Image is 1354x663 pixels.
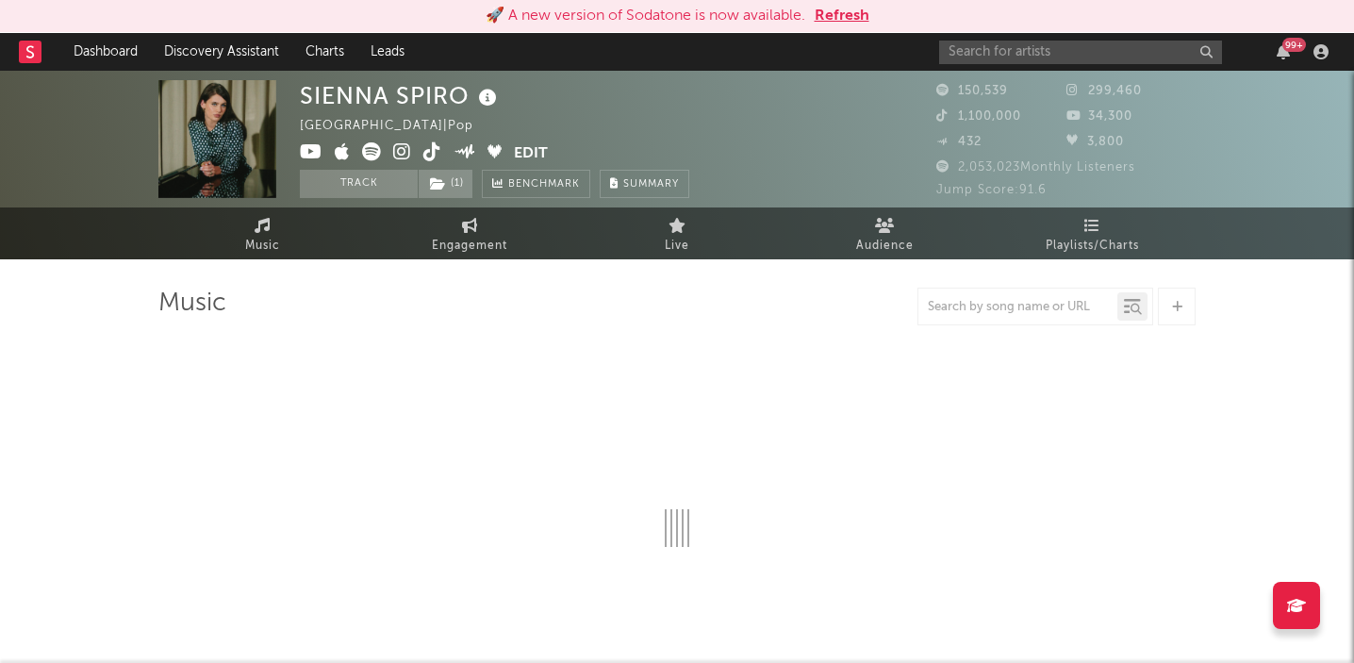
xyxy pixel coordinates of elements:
[60,33,151,71] a: Dashboard
[781,207,988,259] a: Audience
[936,136,982,148] span: 432
[419,170,472,198] button: (1)
[1277,44,1290,59] button: 99+
[300,115,495,138] div: [GEOGRAPHIC_DATA] | Pop
[151,33,292,71] a: Discovery Assistant
[245,235,280,257] span: Music
[936,110,1021,123] span: 1,100,000
[918,300,1117,315] input: Search by song name or URL
[936,161,1135,174] span: 2,053,023 Monthly Listeners
[482,170,590,198] a: Benchmark
[1046,235,1139,257] span: Playlists/Charts
[1066,85,1142,97] span: 299,460
[939,41,1222,64] input: Search for artists
[600,170,689,198] button: Summary
[366,207,573,259] a: Engagement
[357,33,418,71] a: Leads
[856,235,914,257] span: Audience
[573,207,781,259] a: Live
[665,235,689,257] span: Live
[158,207,366,259] a: Music
[514,142,548,166] button: Edit
[988,207,1196,259] a: Playlists/Charts
[1066,136,1124,148] span: 3,800
[486,5,805,27] div: 🚀 A new version of Sodatone is now available.
[936,85,1008,97] span: 150,539
[1066,110,1132,123] span: 34,300
[815,5,869,27] button: Refresh
[1282,38,1306,52] div: 99 +
[936,184,1047,196] span: Jump Score: 91.6
[508,174,580,196] span: Benchmark
[432,235,507,257] span: Engagement
[623,179,679,190] span: Summary
[418,170,473,198] span: ( 1 )
[300,80,502,111] div: SIENNA SPIRO
[292,33,357,71] a: Charts
[300,170,418,198] button: Track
